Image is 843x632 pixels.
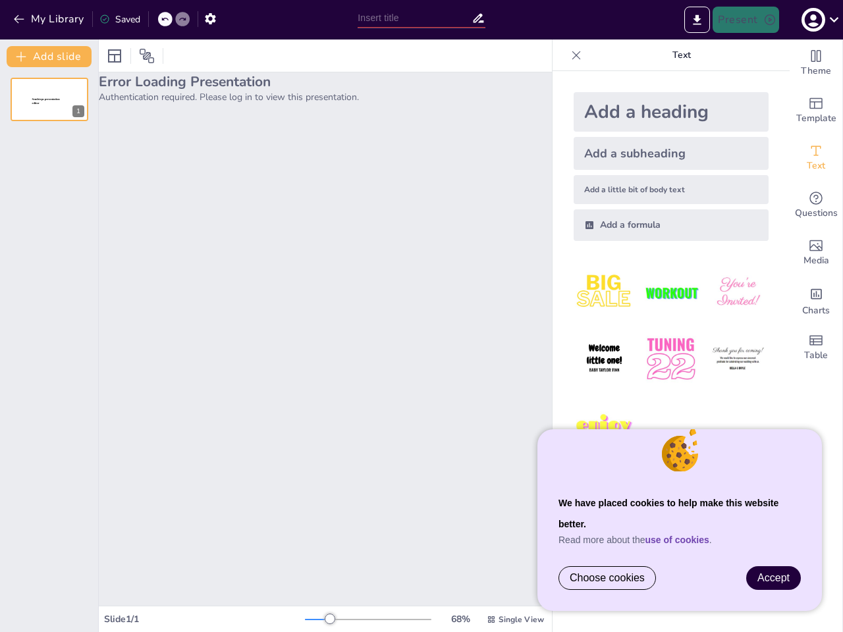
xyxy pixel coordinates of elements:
p: Authentication required. Please log in to view this presentation. [99,91,552,103]
img: 2.jpeg [640,262,701,323]
div: Add a heading [574,92,769,132]
a: use of cookies [645,535,709,545]
input: Insert title [358,9,471,28]
span: Sendsteps presentation editor [32,98,60,105]
div: Add a table [790,324,842,371]
div: Saved [99,13,140,26]
div: 68 % [445,613,476,625]
h2: Error Loading Presentation [99,72,552,91]
span: Single View [499,614,544,625]
span: Questions [795,206,838,221]
button: Export to PowerPoint [684,7,710,33]
img: 4.jpeg [574,329,635,390]
div: Add a little bit of body text [574,175,769,204]
p: Read more about the . [558,535,801,545]
span: Position [139,48,155,64]
strong: We have placed cookies to help make this website better. [558,498,778,529]
img: 1.jpeg [574,262,635,323]
a: Choose cookies [559,567,655,589]
span: Table [804,348,828,363]
div: Get real-time input from your audience [790,182,842,229]
div: Add ready made slides [790,87,842,134]
span: Media [803,253,829,268]
div: Add a subheading [574,137,769,170]
div: Layout [104,45,125,66]
img: 5.jpeg [640,329,701,390]
span: Choose cookies [570,572,645,584]
span: Theme [801,64,831,78]
div: 1 [72,105,84,117]
span: Charts [802,303,830,318]
div: Add text boxes [790,134,842,182]
img: 3.jpeg [707,262,769,323]
div: Add images, graphics, shapes or video [790,229,842,276]
img: 6.jpeg [707,329,769,390]
div: Add a formula [574,209,769,241]
span: Accept [757,572,790,583]
button: Present [713,7,778,33]
a: Accept [747,567,800,589]
div: Sendsteps presentation editor1 [11,78,88,121]
div: Slide 1 / 1 [104,613,305,625]
div: Change the overall theme [790,39,842,87]
span: Template [796,111,836,126]
p: Text [587,39,776,71]
button: My Library [10,9,90,30]
img: 7.jpeg [574,396,635,457]
button: Add slide [7,46,92,67]
div: Add charts and graphs [790,276,842,324]
span: Text [807,159,825,173]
